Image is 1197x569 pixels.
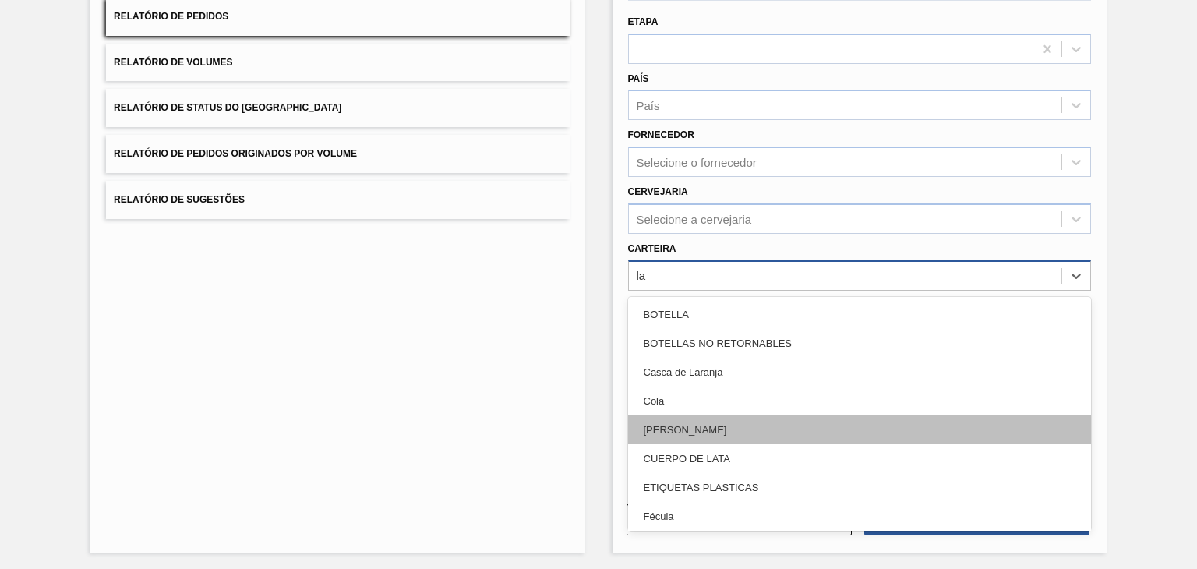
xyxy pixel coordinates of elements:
[628,387,1091,415] div: Cola
[628,186,688,197] label: Cervejaria
[628,300,1091,329] div: BOTELLA
[106,181,569,219] button: Relatório de Sugestões
[628,73,649,84] label: País
[628,444,1091,473] div: CUERPO DE LATA
[628,329,1091,358] div: BOTELLAS NO RETORNABLES
[114,57,232,68] span: Relatório de Volumes
[628,502,1091,531] div: Fécula
[628,129,694,140] label: Fornecedor
[114,102,341,113] span: Relatório de Status do [GEOGRAPHIC_DATA]
[114,194,245,205] span: Relatório de Sugestões
[106,44,569,82] button: Relatório de Volumes
[637,212,752,225] div: Selecione a cervejaria
[628,358,1091,387] div: Casca de Laranja
[628,243,676,254] label: Carteira
[637,99,660,112] div: País
[106,89,569,127] button: Relatório de Status do [GEOGRAPHIC_DATA]
[106,135,569,173] button: Relatório de Pedidos Originados por Volume
[114,11,228,22] span: Relatório de Pedidos
[637,156,757,169] div: Selecione o fornecedor
[114,148,357,159] span: Relatório de Pedidos Originados por Volume
[628,415,1091,444] div: [PERSON_NAME]
[628,473,1091,502] div: ETIQUETAS PLASTICAS
[627,504,852,535] button: Limpar
[628,16,659,27] label: Etapa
